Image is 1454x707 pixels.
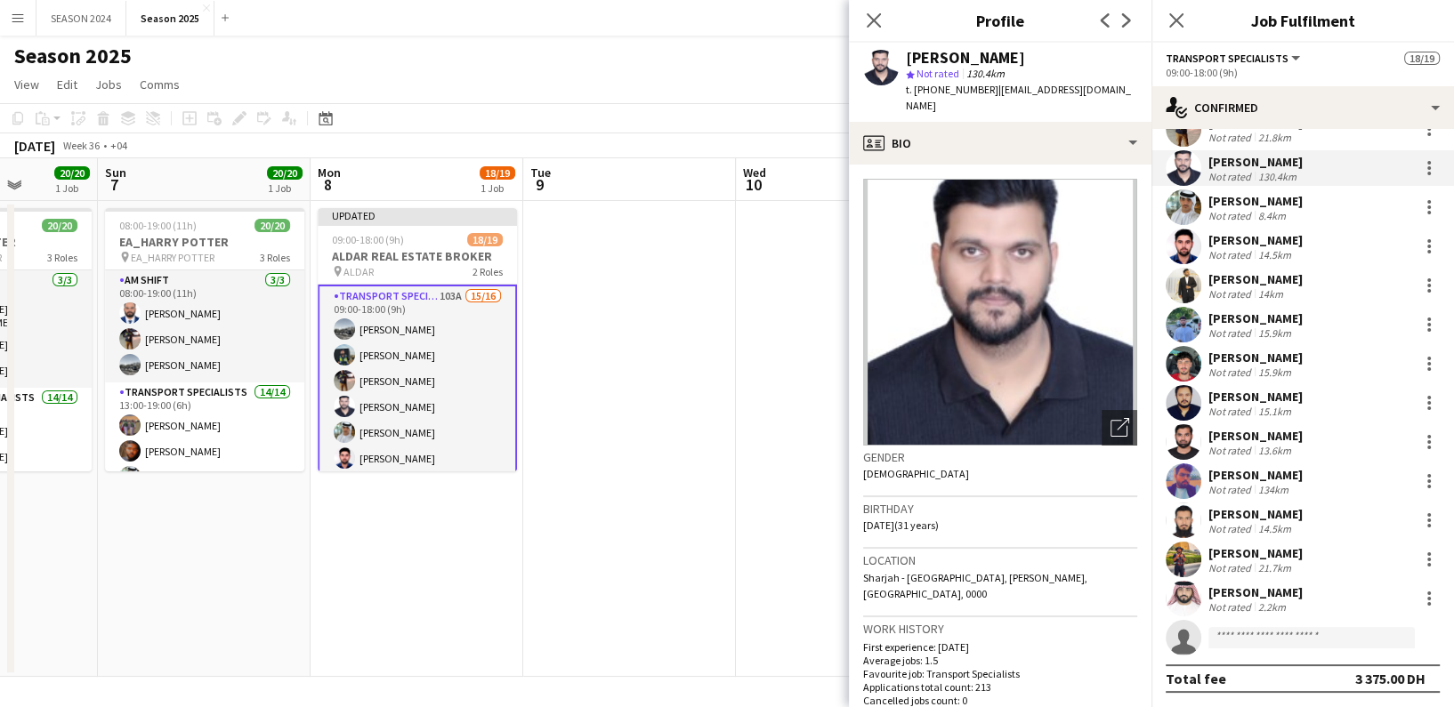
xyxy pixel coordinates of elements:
[105,165,126,181] span: Sun
[105,234,304,250] h3: EA_HARRY POTTER
[315,174,341,195] span: 8
[42,219,77,232] span: 20/20
[1208,444,1255,457] div: Not rated
[105,208,304,471] app-job-card: 08:00-19:00 (11h)20/20EA_HARRY POTTER EA_HARRY POTTER3 RolesAM SHIFT3/308:00-19:00 (11h)[PERSON_N...
[1208,428,1303,444] div: [PERSON_NAME]
[102,174,126,195] span: 7
[14,137,55,155] div: [DATE]
[906,50,1025,66] div: [PERSON_NAME]
[110,139,127,152] div: +04
[105,270,304,382] app-card-role: AM SHIFT3/308:00-19:00 (11h)[PERSON_NAME][PERSON_NAME][PERSON_NAME]
[1208,506,1303,522] div: [PERSON_NAME]
[1208,131,1255,144] div: Not rated
[140,76,180,92] span: Comms
[1208,366,1255,379] div: Not rated
[47,251,77,264] span: 3 Roles
[1255,248,1295,261] div: 14.5km
[267,166,303,180] span: 20/20
[268,181,302,195] div: 1 Job
[1208,561,1255,574] div: Not rated
[14,76,39,92] span: View
[1166,670,1226,687] div: Total fee
[1255,209,1289,222] div: 8.4km
[480,166,515,180] span: 18/19
[481,181,514,195] div: 1 Job
[1404,52,1440,65] span: 18/19
[318,248,517,264] h3: ALDAR REAL ESTATE BROKER
[1208,271,1303,287] div: [PERSON_NAME]
[1166,52,1303,65] button: Transport Specialists
[1208,287,1255,301] div: Not rated
[1255,600,1289,614] div: 2.2km
[343,265,374,278] span: ALDAR
[1208,467,1303,483] div: [PERSON_NAME]
[1208,389,1303,405] div: [PERSON_NAME]
[1255,522,1295,535] div: 14.5km
[318,208,517,471] app-job-card: Updated09:00-18:00 (9h)18/19ALDAR REAL ESTATE BROKER ALDAR2 RolesTransport Specialists103A15/1609...
[1255,326,1295,340] div: 15.9km
[863,654,1137,667] p: Average jobs: 1.5
[1208,584,1303,600] div: [PERSON_NAME]
[1166,52,1288,65] span: Transport Specialists
[906,83,998,96] span: t. [PHONE_NUMBER]
[36,1,126,36] button: SEASON 2024
[863,621,1137,637] h3: Work history
[863,518,939,532] span: [DATE] (31 years)
[95,76,122,92] span: Jobs
[14,43,132,69] h1: Season 2025
[1208,310,1303,326] div: [PERSON_NAME]
[849,9,1151,32] h3: Profile
[254,219,290,232] span: 20/20
[1151,9,1454,32] h3: Job Fulfilment
[743,165,766,181] span: Wed
[1208,170,1255,183] div: Not rated
[863,449,1137,465] h3: Gender
[528,174,551,195] span: 9
[1255,287,1287,301] div: 14km
[1208,349,1303,366] div: [PERSON_NAME]
[119,219,197,232] span: 08:00-19:00 (11h)
[863,467,969,480] span: [DEMOGRAPHIC_DATA]
[863,552,1137,568] h3: Location
[473,265,503,278] span: 2 Roles
[1208,522,1255,535] div: Not rated
[7,73,46,96] a: View
[1255,561,1295,574] div: 21.7km
[1255,444,1295,457] div: 13.6km
[1208,232,1303,248] div: [PERSON_NAME]
[1208,405,1255,418] div: Not rated
[906,83,1131,112] span: | [EMAIL_ADDRESS][DOMAIN_NAME]
[131,251,214,264] span: EA_HARRY POTTER
[1208,483,1255,496] div: Not rated
[1208,193,1303,209] div: [PERSON_NAME]
[1208,209,1255,222] div: Not rated
[1208,545,1303,561] div: [PERSON_NAME]
[963,67,1008,80] span: 130.4km
[1255,405,1295,418] div: 15.1km
[1208,248,1255,261] div: Not rated
[863,667,1137,680] p: Favourite job: Transport Specialists
[1208,326,1255,340] div: Not rated
[126,1,214,36] button: Season 2025
[863,571,1087,600] span: Sharjah - [GEOGRAPHIC_DATA], [PERSON_NAME], [GEOGRAPHIC_DATA], 0000
[50,73,85,96] a: Edit
[88,73,129,96] a: Jobs
[1255,483,1292,496] div: 134km
[59,139,103,152] span: Week 36
[318,165,341,181] span: Mon
[1166,66,1440,79] div: 09:00-18:00 (9h)
[863,694,1137,707] p: Cancelled jobs count: 0
[740,174,766,195] span: 10
[55,181,89,195] div: 1 Job
[57,76,77,92] span: Edit
[1255,366,1295,379] div: 15.9km
[849,122,1151,165] div: Bio
[1208,600,1255,614] div: Not rated
[1102,410,1137,446] div: Open photos pop-in
[332,233,404,246] span: 09:00-18:00 (9h)
[1255,170,1300,183] div: 130.4km
[863,179,1137,446] img: Crew avatar or photo
[1255,131,1295,144] div: 21.8km
[467,233,503,246] span: 18/19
